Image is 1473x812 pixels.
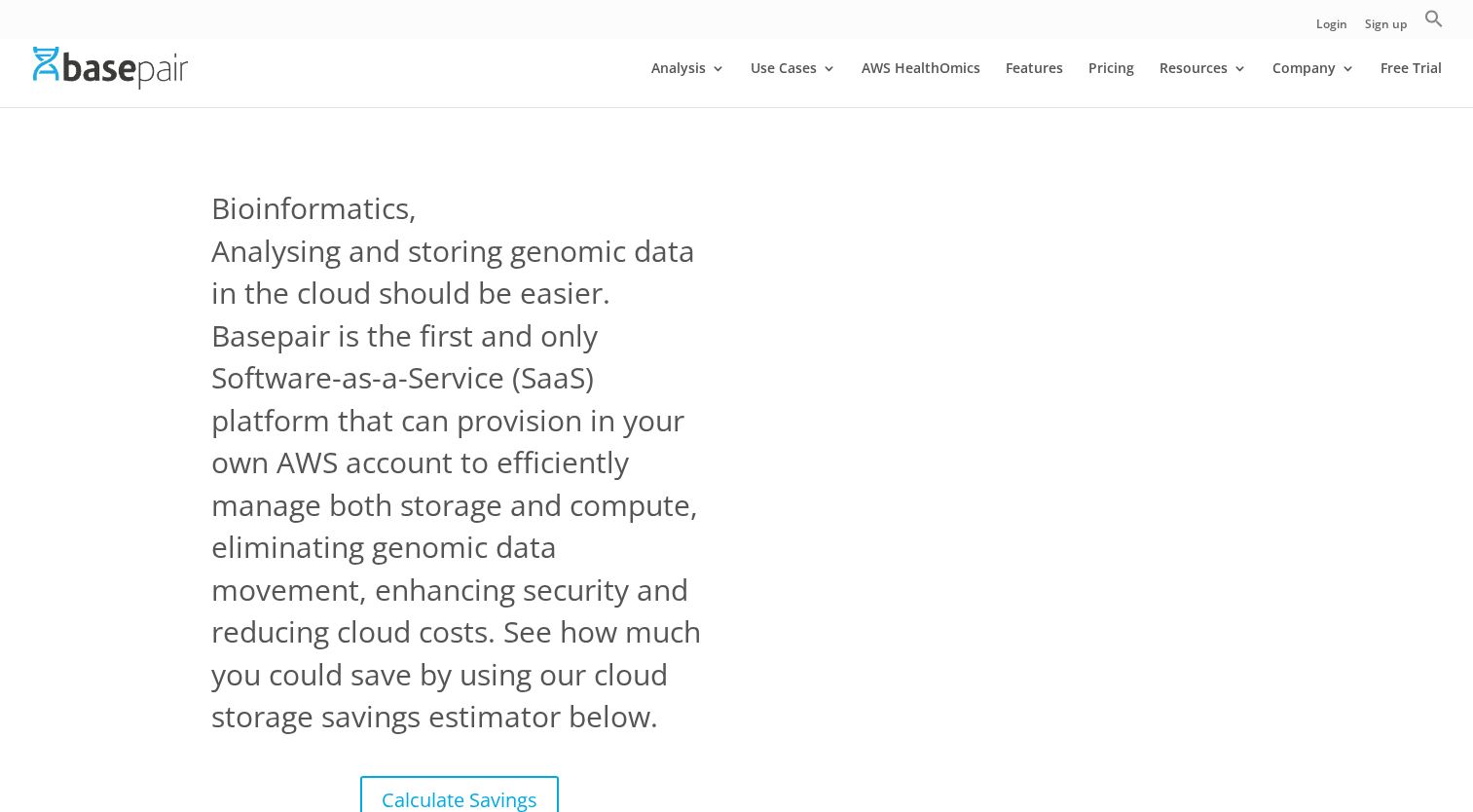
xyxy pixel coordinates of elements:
[1424,9,1444,39] a: Search Icon Link
[1424,9,1444,28] svg: Search
[862,61,980,107] a: AWS HealthOmics
[1006,61,1063,107] a: Features
[1365,18,1407,39] a: Sign up
[1272,61,1355,107] a: Company
[1381,61,1442,107] a: Free Trial
[1160,61,1247,107] a: Resources
[651,61,725,107] a: Analysis
[33,47,188,89] img: Basepair
[751,61,836,107] a: Use Cases
[1316,18,1347,39] a: Login
[211,187,417,230] span: Bioinformatics,
[765,187,1262,672] iframe: Basepair - NGS Analysis Simplified
[1088,61,1134,107] a: Pricing
[211,230,708,738] span: Analysing and storing genomic data in the cloud should be easier. Basepair is the first and only ...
